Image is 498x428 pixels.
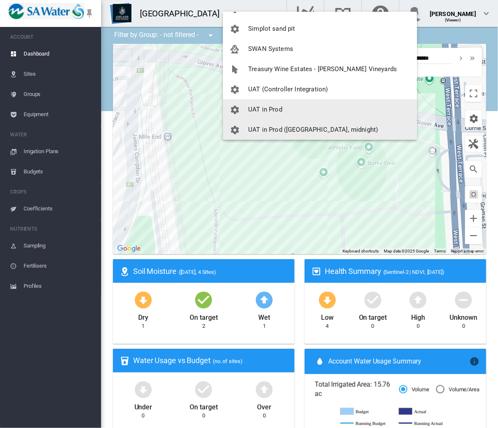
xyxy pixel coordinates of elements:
[223,120,417,140] button: You have 'Admin' permissions to UAT in Prod (NZ, midnight)
[223,99,417,120] button: You have 'Admin' permissions to UAT in Prod
[248,45,293,53] span: SWAN Systems
[248,126,378,133] span: UAT in Prod ([GEOGRAPHIC_DATA], midnight)
[230,44,240,54] md-icon: icon-linux
[223,79,417,99] button: You have 'Admin' permissions to UAT (Controller Integration)
[248,106,282,113] span: UAT in Prod
[248,85,328,93] span: UAT (Controller Integration)
[230,24,240,34] md-icon: icon-cog
[248,25,295,32] span: Simplot sand pit
[223,39,417,59] button: You have 'SysAdmin' permissions to SWAN Systems
[223,19,417,39] button: You have 'Admin' permissions to Simplot sand pit
[223,59,417,79] button: You have 'Operator' permissions to Treasury Wine Estates - Gamble Vineyards
[230,64,240,74] md-icon: icon-cursor-default
[248,65,397,73] span: Treasury Wine Estates - [PERSON_NAME] Vineyards
[230,125,240,135] md-icon: icon-cog
[230,105,240,115] md-icon: icon-cog
[230,85,240,95] md-icon: icon-cog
